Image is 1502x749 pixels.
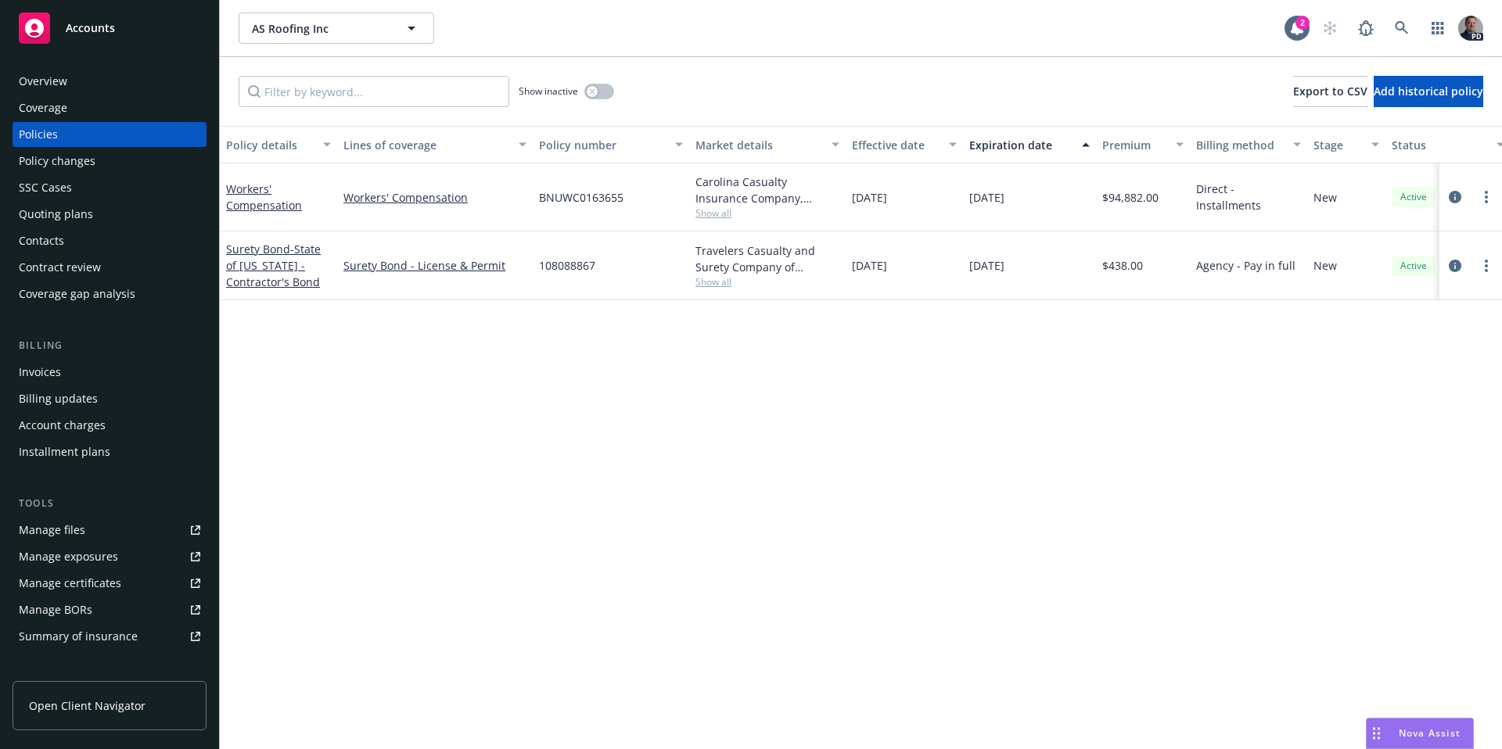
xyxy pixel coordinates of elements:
[695,206,839,220] span: Show all
[13,386,207,411] a: Billing updates
[337,126,533,163] button: Lines of coverage
[1314,13,1346,44] a: Start snowing
[13,439,207,464] a: Installment plans
[19,544,118,569] div: Manage exposures
[13,338,207,353] div: Billing
[1374,76,1483,107] button: Add historical policy
[19,413,106,438] div: Account charges
[13,228,207,253] a: Contacts
[19,571,121,596] div: Manage certificates
[13,281,207,306] a: Coverage gap analysis
[13,175,207,200] a: SSC Cases
[1295,14,1310,28] div: 2
[1367,719,1386,748] div: Drag to move
[969,137,1073,153] div: Expiration date
[1313,137,1362,153] div: Stage
[1096,126,1190,163] button: Premium
[519,84,578,98] span: Show inactive
[19,597,92,622] div: Manage BORs
[1196,137,1284,153] div: Billing method
[852,257,887,274] span: [DATE]
[695,275,839,288] span: Show all
[13,518,207,543] a: Manage files
[1293,84,1367,99] span: Export to CSV
[13,544,207,569] a: Manage exposures
[1293,76,1367,107] button: Export to CSV
[13,571,207,596] a: Manage certificates
[19,360,61,385] div: Invoices
[343,189,526,206] a: Workers' Compensation
[29,697,146,714] span: Open Client Navigator
[539,257,595,274] span: 108088867
[1102,137,1166,153] div: Premium
[19,202,93,227] div: Quoting plans
[19,149,95,174] div: Policy changes
[969,257,1004,274] span: [DATE]
[1196,257,1295,274] span: Agency - Pay in full
[13,122,207,147] a: Policies
[19,386,98,411] div: Billing updates
[969,189,1004,206] span: [DATE]
[13,149,207,174] a: Policy changes
[963,126,1096,163] button: Expiration date
[13,413,207,438] a: Account charges
[1313,257,1337,274] span: New
[1313,189,1337,206] span: New
[13,6,207,50] a: Accounts
[239,13,434,44] button: AS Roofing Inc
[252,20,387,37] span: AS Roofing Inc
[13,255,207,280] a: Contract review
[1392,137,1487,153] div: Status
[13,202,207,227] a: Quoting plans
[19,95,67,120] div: Coverage
[13,95,207,120] a: Coverage
[695,174,839,206] div: Carolina Casualty Insurance Company, Admiral Insurance Group ([PERSON_NAME] Corporation), RT Spec...
[13,496,207,511] div: Tools
[1446,256,1464,275] a: circleInformation
[19,439,110,464] div: Installment plans
[1477,256,1496,275] a: more
[66,22,115,34] span: Accounts
[1398,190,1429,204] span: Active
[1102,189,1159,206] span: $94,882.00
[1398,259,1429,273] span: Active
[1307,126,1385,163] button: Stage
[19,228,64,253] div: Contacts
[1102,257,1143,274] span: $438.00
[1366,718,1474,749] button: Nova Assist
[1190,126,1307,163] button: Billing method
[852,137,940,153] div: Effective date
[1350,13,1382,44] a: Report a Bug
[695,242,839,275] div: Travelers Casualty and Surety Company of America, Travelers Insurance
[1446,188,1464,206] a: circleInformation
[19,122,58,147] div: Policies
[1422,13,1453,44] a: Switch app
[13,360,207,385] a: Invoices
[846,126,963,163] button: Effective date
[13,597,207,622] a: Manage BORs
[19,624,138,649] div: Summary of insurance
[19,175,72,200] div: SSC Cases
[1477,188,1496,206] a: more
[533,126,689,163] button: Policy number
[226,242,321,289] a: Surety Bond
[13,69,207,94] a: Overview
[539,137,666,153] div: Policy number
[19,281,135,306] div: Coverage gap analysis
[852,189,887,206] span: [DATE]
[226,137,314,153] div: Policy details
[1458,16,1483,41] img: photo
[1386,13,1418,44] a: Search
[1374,84,1483,99] span: Add historical policy
[226,242,321,289] span: - State of [US_STATE] - Contractor's Bond
[1196,181,1301,213] span: Direct - Installments
[1399,726,1461,740] span: Nova Assist
[19,518,85,543] div: Manage files
[19,255,101,280] div: Contract review
[220,126,337,163] button: Policy details
[19,69,67,94] div: Overview
[689,126,846,163] button: Market details
[13,624,207,649] a: Summary of insurance
[239,76,509,107] input: Filter by keyword...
